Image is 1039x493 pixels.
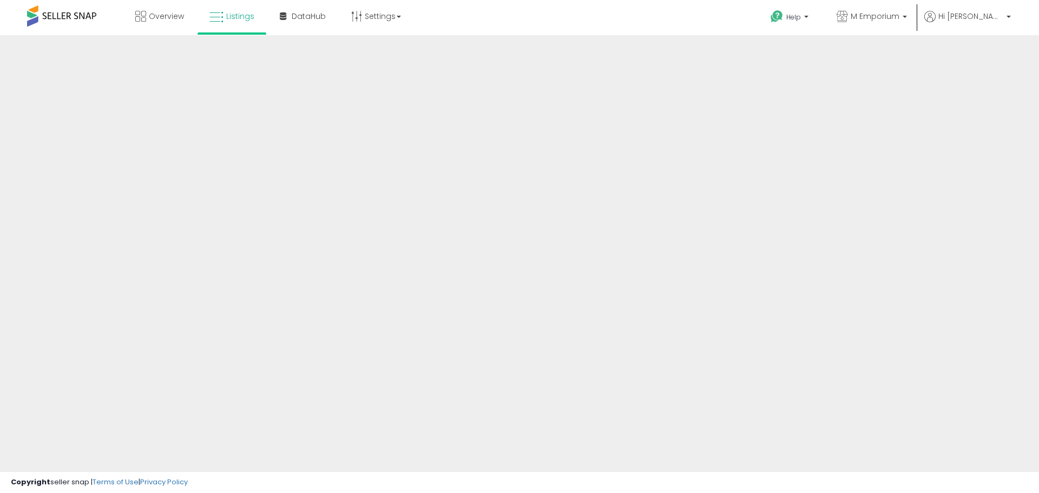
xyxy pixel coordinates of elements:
strong: Copyright [11,477,50,487]
span: Help [786,12,801,22]
div: seller snap | | [11,477,188,488]
a: Terms of Use [93,477,139,487]
span: DataHub [292,11,326,22]
i: Get Help [770,10,784,23]
a: Hi [PERSON_NAME] [924,11,1011,35]
a: Help [762,2,819,35]
span: M Emporium [851,11,899,22]
span: Hi [PERSON_NAME] [938,11,1003,22]
a: Privacy Policy [140,477,188,487]
span: Overview [149,11,184,22]
span: Listings [226,11,254,22]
